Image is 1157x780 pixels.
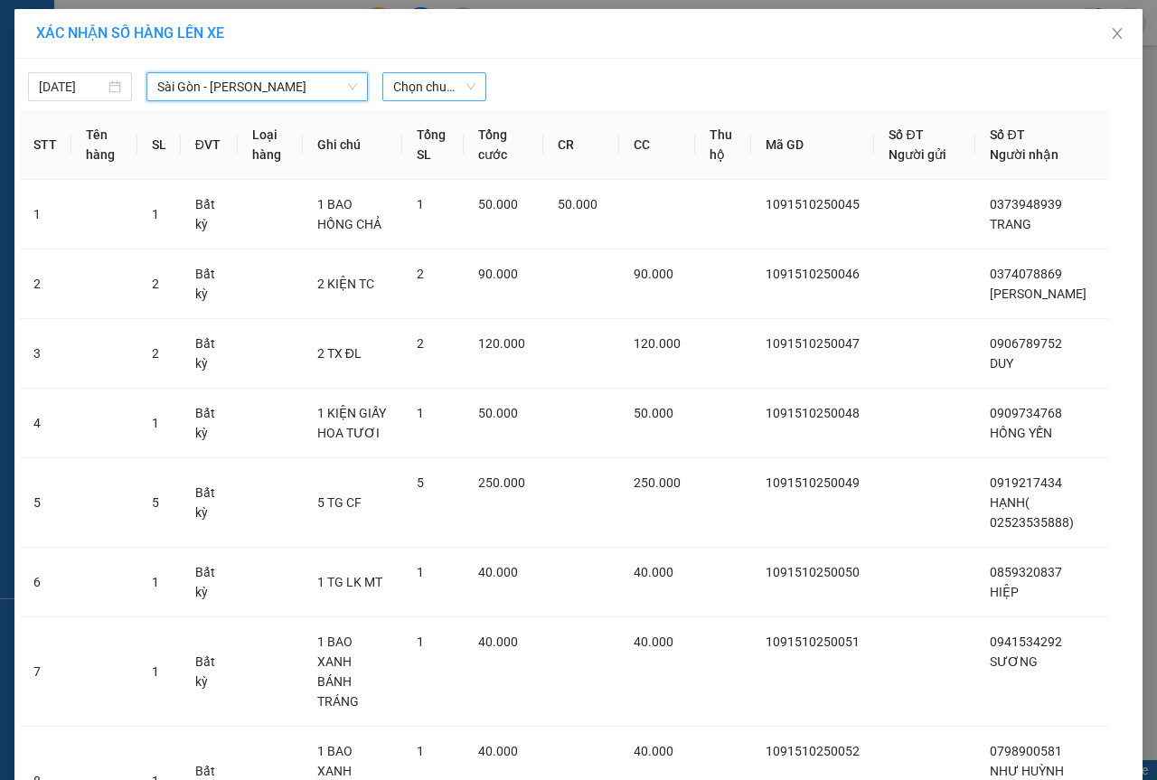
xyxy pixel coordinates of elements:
span: HẠNH( 02523535888) [990,495,1074,530]
span: environment [104,43,118,58]
td: 6 [19,548,71,617]
span: Sài Gòn - Phan Rí [157,73,357,100]
span: 1091510250050 [766,565,860,579]
th: ĐVT [181,110,238,180]
span: close [1110,26,1124,41]
li: 02523854854,0913854573, 0913854356 [8,62,344,108]
span: [PERSON_NAME] [990,287,1086,301]
span: 50.000 [478,197,518,211]
span: 120.000 [478,336,525,351]
span: 1 [417,634,424,649]
th: Ghi chú [303,110,402,180]
span: XÁC NHẬN SỐ HÀNG LÊN XE [36,24,224,42]
th: Tổng cước [464,110,543,180]
td: 4 [19,389,71,458]
td: Bất kỳ [181,319,238,389]
span: Người gửi [889,147,946,162]
span: NHƯ HUỲNH [990,764,1064,778]
th: Mã GD [751,110,874,180]
span: Số ĐT [990,127,1024,142]
span: 1091510250052 [766,744,860,758]
td: Bất kỳ [181,180,238,249]
span: 1 KIỆN GIẤY HOA TƯƠI [317,406,386,440]
span: 0859320837 [990,565,1062,579]
li: 01 [PERSON_NAME] [8,40,344,62]
span: 1 [417,565,424,579]
span: 2 [152,277,159,291]
td: 3 [19,319,71,389]
span: 40.000 [634,634,673,649]
span: 40.000 [478,565,518,579]
span: 250.000 [634,475,681,490]
span: 50.000 [558,197,597,211]
span: 0373948939 [990,197,1062,211]
span: 250.000 [478,475,525,490]
td: Bất kỳ [181,548,238,617]
span: 1 [417,744,424,758]
span: 2 [417,267,424,281]
span: Chọn chuyến [393,73,475,100]
span: 0919217434 [990,475,1062,490]
span: TRANG [990,217,1031,231]
span: 0798900581 [990,744,1062,758]
span: 120.000 [634,336,681,351]
td: 2 [19,249,71,319]
span: 1 [152,416,159,430]
span: 2 TX ĐL [317,346,362,361]
span: 40.000 [478,744,518,758]
span: 1091510250051 [766,634,860,649]
span: 0906789752 [990,336,1062,351]
span: 5 [417,475,424,490]
td: 1 [19,180,71,249]
span: 1 [152,575,159,589]
span: 1091510250045 [766,197,860,211]
span: 1 [417,197,424,211]
th: CR [543,110,619,180]
span: 1091510250048 [766,406,860,420]
span: 40.000 [634,565,673,579]
th: STT [19,110,71,180]
td: 5 [19,458,71,548]
th: CC [619,110,695,180]
th: Thu hộ [695,110,751,180]
span: 1 BAO HỒNG CHẢ [317,197,381,231]
span: Số ĐT [889,127,923,142]
img: logo.jpg [8,8,99,99]
span: 1091510250046 [766,267,860,281]
span: 1091510250047 [766,336,860,351]
span: phone [104,66,118,80]
th: Tên hàng [71,110,137,180]
span: Người nhận [990,147,1058,162]
span: 5 TG CF [317,495,362,510]
td: 7 [19,617,71,727]
span: 1 [417,406,424,420]
span: 1 [152,664,159,679]
span: 1 [152,207,159,221]
span: 0374078869 [990,267,1062,281]
span: 2 [152,346,159,361]
span: 0909734768 [990,406,1062,420]
span: 90.000 [478,267,518,281]
td: Bất kỳ [181,249,238,319]
span: HỒNG YẾN [990,426,1052,440]
th: Tổng SL [402,110,465,180]
span: 2 [417,336,424,351]
span: 90.000 [634,267,673,281]
td: Bất kỳ [181,458,238,548]
button: Close [1092,9,1143,60]
span: 40.000 [478,634,518,649]
span: 0941534292 [990,634,1062,649]
th: SL [137,110,181,180]
span: 50.000 [478,406,518,420]
span: 1 TG LK MT [317,575,382,589]
span: DUY [990,356,1013,371]
b: GỬI : 109 QL 13 [8,135,183,164]
span: 1091510250049 [766,475,860,490]
span: 40.000 [634,744,673,758]
span: 1 BAO XANH BÁNH TRÁNG [317,634,359,709]
span: HIỆP [990,585,1019,599]
td: Bất kỳ [181,389,238,458]
th: Loại hàng [238,110,303,180]
span: SƯƠNG [990,654,1038,669]
span: 5 [152,495,159,510]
